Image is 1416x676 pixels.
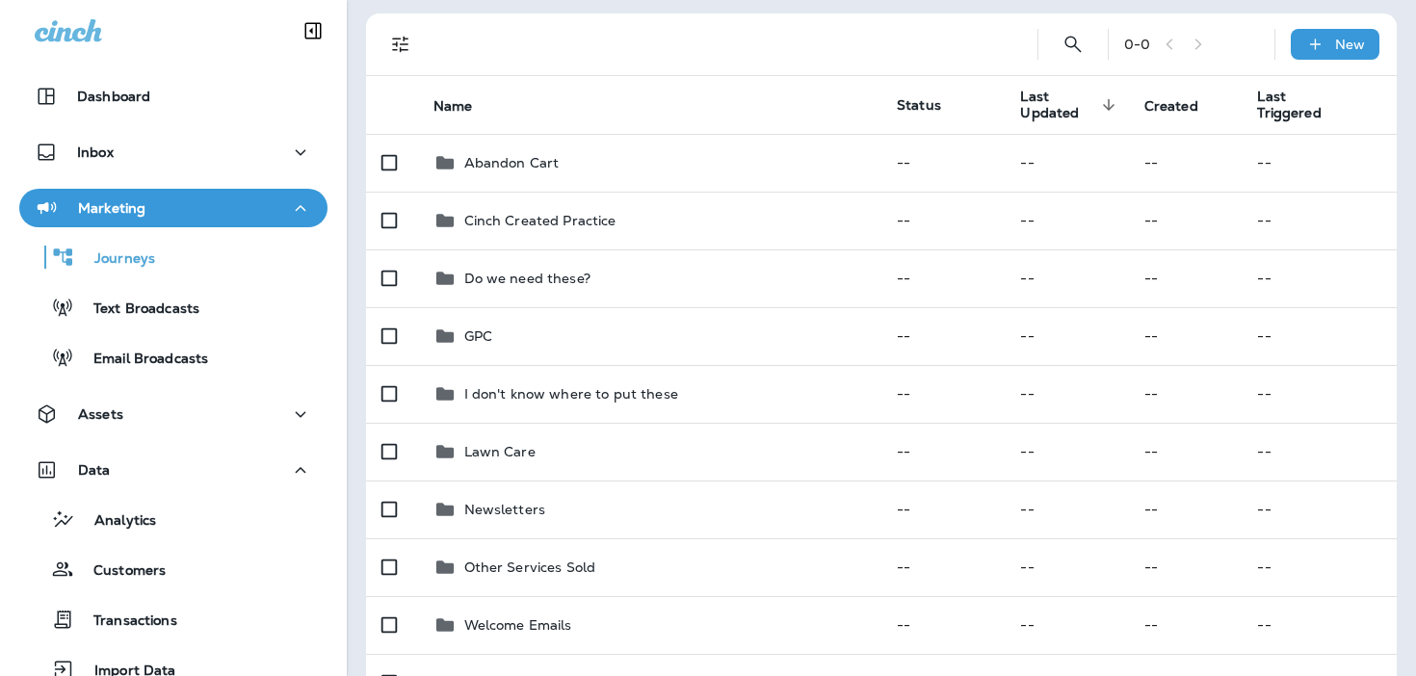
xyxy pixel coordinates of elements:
td: -- [1129,481,1243,538]
td: -- [1005,134,1128,192]
span: Name [433,98,473,115]
td: -- [1242,192,1397,249]
td: -- [1242,423,1397,481]
p: Customers [74,562,166,581]
span: Last Updated [1020,89,1095,121]
button: Assets [19,395,328,433]
span: Created [1144,97,1223,115]
button: Dashboard [19,77,328,116]
td: -- [1005,481,1128,538]
span: Status [897,96,941,114]
td: -- [1242,365,1397,423]
td: -- [1242,134,1397,192]
span: Name [433,97,498,115]
td: -- [881,134,1005,192]
td: -- [1242,538,1397,596]
button: Inbox [19,133,328,171]
td: -- [1005,192,1128,249]
span: Last Triggered [1257,89,1321,121]
button: Collapse Sidebar [286,12,340,50]
p: New [1335,37,1365,52]
td: -- [1129,307,1243,365]
td: -- [881,192,1005,249]
p: Journeys [75,250,155,269]
td: -- [1129,538,1243,596]
p: Newsletters [464,502,546,517]
div: 0 - 0 [1124,37,1150,52]
span: Last Triggered [1257,89,1346,121]
p: Marketing [78,200,145,216]
td: -- [1242,481,1397,538]
td: -- [1242,249,1397,307]
p: Do we need these? [464,271,590,286]
button: Analytics [19,499,328,539]
button: Journeys [19,237,328,277]
p: Email Broadcasts [74,351,208,369]
td: -- [1005,423,1128,481]
td: -- [881,596,1005,654]
button: Customers [19,549,328,589]
button: Transactions [19,599,328,639]
button: Text Broadcasts [19,287,328,327]
button: Data [19,451,328,489]
p: Other Services Sold [464,559,596,575]
span: Last Updated [1020,89,1120,121]
button: Email Broadcasts [19,337,328,377]
p: Lawn Care [464,444,536,459]
td: -- [1129,423,1243,481]
p: Text Broadcasts [74,300,199,319]
button: Marketing [19,189,328,227]
p: Inbox [77,144,114,160]
td: -- [881,423,1005,481]
td: -- [1005,307,1128,365]
td: -- [1129,365,1243,423]
p: Cinch Created Practice [464,213,616,228]
td: -- [1242,596,1397,654]
td: -- [881,249,1005,307]
td: -- [1005,538,1128,596]
td: -- [881,365,1005,423]
p: Data [78,462,111,478]
td: -- [1005,249,1128,307]
td: -- [881,481,1005,538]
p: GPC [464,328,492,344]
p: I don't know where to put these [464,386,678,402]
td: -- [881,307,1005,365]
p: Dashboard [77,89,150,104]
p: Assets [78,406,123,422]
button: Filters [381,25,420,64]
td: -- [1005,365,1128,423]
p: Abandon Cart [464,155,560,170]
button: Search Journeys [1054,25,1092,64]
td: -- [1129,192,1243,249]
span: Created [1144,98,1198,115]
td: -- [1005,596,1128,654]
p: Analytics [75,512,156,531]
td: -- [881,538,1005,596]
td: -- [1242,307,1397,365]
td: -- [1129,249,1243,307]
p: Transactions [74,612,177,631]
p: Welcome Emails [464,617,572,633]
td: -- [1129,596,1243,654]
td: -- [1129,134,1243,192]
